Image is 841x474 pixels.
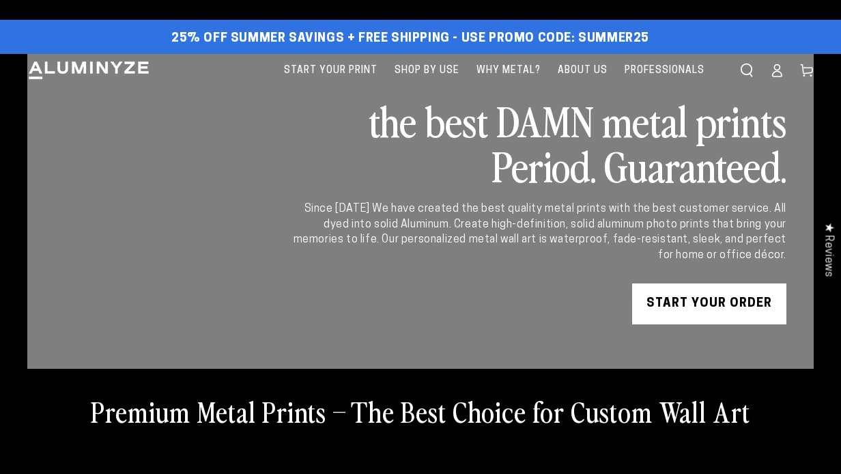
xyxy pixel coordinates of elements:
img: Aluminyze [27,60,150,81]
a: Why Metal? [470,54,547,87]
span: Start Your Print [284,62,377,79]
h2: Premium Metal Prints – The Best Choice for Custom Wall Art [91,393,750,429]
a: START YOUR Order [632,283,786,324]
span: Shop By Use [395,62,459,79]
span: 25% off Summer Savings + Free Shipping - Use Promo Code: SUMMER25 [171,31,649,46]
span: About Us [558,62,608,79]
summary: Search our site [732,55,762,85]
a: Shop By Use [388,54,466,87]
span: Why Metal? [476,62,541,79]
div: Since [DATE] We have created the best quality metal prints with the best customer service. All dy... [291,201,786,263]
h2: the best DAMN metal prints Period. Guaranteed. [291,98,786,188]
a: About Us [551,54,614,87]
a: Start Your Print [277,54,384,87]
div: Click to open Judge.me floating reviews tab [815,212,841,288]
a: Professionals [618,54,711,87]
span: Professionals [625,62,704,79]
